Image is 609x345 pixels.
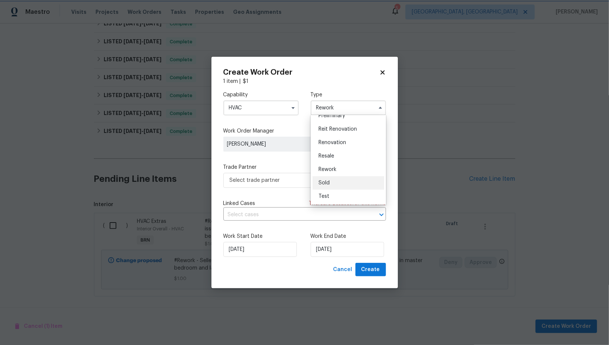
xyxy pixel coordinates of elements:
h2: Create Work Order [223,69,379,76]
button: Cancel [330,263,355,277]
input: Select... [311,100,386,115]
span: Preliminary [318,113,345,118]
label: Work End Date [311,233,386,240]
span: [PERSON_NAME] [227,140,333,148]
button: Create [355,263,386,277]
input: Select cases [223,209,365,221]
label: Work Start Date [223,233,299,240]
span: 91 [333,201,338,206]
label: Type [311,91,386,99]
span: Rework [318,167,336,172]
div: 1 item | [223,78,386,85]
span: Select trade partner [230,177,369,184]
label: Work Order Manager [223,127,386,135]
span: Create [361,265,380,274]
label: Capability [223,91,299,99]
button: Show options [289,103,298,112]
input: M/D/YYYY [311,242,384,257]
span: Test [318,194,329,199]
span: Sold [318,180,330,186]
span: $ 1 [243,79,249,84]
span: Reit Renovation [318,127,357,132]
span: Renovation [318,140,346,145]
input: M/D/YYYY [223,242,297,257]
span: Cancel [333,265,352,274]
label: Trade Partner [223,164,386,171]
button: Open [376,209,387,220]
span: Linked Cases [223,200,255,207]
input: Select... [223,100,299,115]
button: Hide options [376,103,385,112]
span: There are case s for this home [309,200,386,207]
span: Resale [318,153,334,159]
